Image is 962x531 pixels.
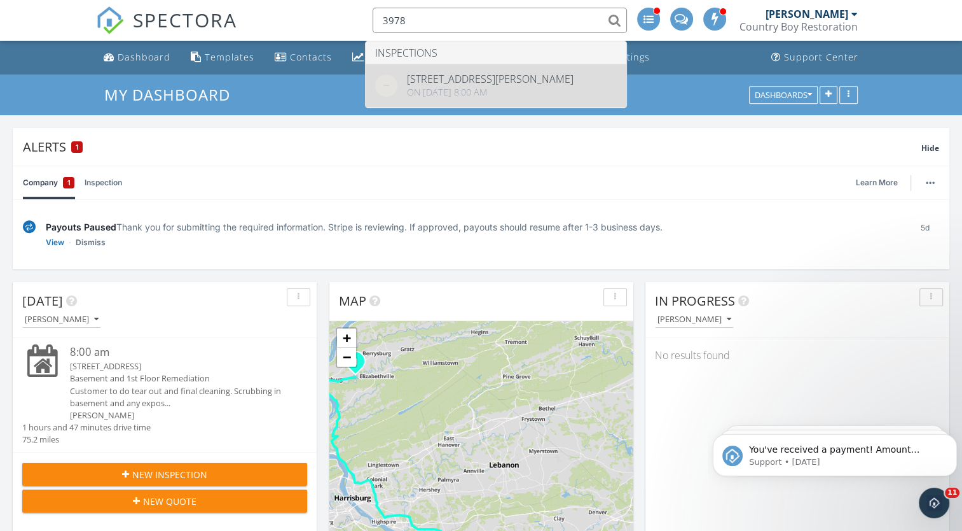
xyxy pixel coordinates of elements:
[132,468,207,481] span: New Inspection
[76,143,79,152] span: 1
[290,51,332,63] div: Contacts
[46,220,900,234] div: Thank you for submitting the required information. Stripe is reviewing. If approved, payouts shou...
[339,292,366,309] span: Map
[373,8,627,33] input: Search everything...
[22,292,63,309] span: [DATE]
[118,51,170,63] div: Dashboard
[407,87,574,97] div: On [DATE] 8:00 am
[70,409,284,421] div: [PERSON_NAME]
[70,360,284,372] div: [STREET_ADDRESS]
[25,315,99,324] div: [PERSON_NAME]
[99,46,175,69] a: Dashboard
[22,344,307,446] a: 8:00 am [STREET_ADDRESS] Basement and 1st Floor Remediation Customer to do tear out and final cle...
[23,166,74,199] a: Company
[104,84,241,105] a: My Dashboard
[366,64,626,107] a: [STREET_ADDRESS][PERSON_NAME] On [DATE] 8:00 am
[46,222,116,232] span: Payouts Paused
[22,421,151,434] div: 1 hours and 47 minutes drive time
[919,488,949,518] iframe: Intercom live chat
[70,372,284,385] div: Basement and 1st Floor Remediation
[70,344,284,360] div: 8:00 am
[708,407,962,497] iframe: Intercom notifications message
[85,166,122,199] a: Inspection
[23,220,36,234] img: under-review-2fe708636b114a7f4b8d.svg
[921,143,939,153] span: Hide
[186,46,259,69] a: Templates
[755,90,812,99] div: Dashboards
[945,488,959,498] span: 11
[375,74,397,97] img: streetview
[143,495,196,508] span: New Quote
[655,292,735,309] span: In Progress
[766,46,863,69] a: Support Center
[22,490,307,513] button: New Quote
[46,236,64,249] a: View
[337,348,356,367] a: Zoom out
[23,138,921,155] div: Alerts
[22,463,307,486] button: New Inspection
[645,338,949,372] div: No results found
[910,220,939,249] div: 5d
[784,51,858,63] div: Support Center
[407,74,574,84] div: [STREET_ADDRESS][PERSON_NAME]
[270,46,337,69] a: Contacts
[347,46,408,69] a: Metrics
[766,8,848,20] div: [PERSON_NAME]
[856,176,905,189] a: Learn More
[353,358,358,367] i: 1
[205,51,254,63] div: Templates
[926,181,935,184] img: ellipsis-632cfdd7c38ec3a7d453.svg
[657,315,731,324] div: [PERSON_NAME]
[655,311,734,329] button: [PERSON_NAME]
[749,86,818,104] button: Dashboards
[96,6,124,34] img: The Best Home Inspection Software - Spectora
[22,311,101,329] button: [PERSON_NAME]
[739,20,858,33] div: Country Boy Restoration
[76,236,106,249] a: Dismiss
[366,41,626,64] li: Inspections
[96,17,237,44] a: SPECTORA
[133,6,237,33] span: SPECTORA
[355,361,363,369] div: 2777 US-209, Millersburg, PA 17061
[22,434,151,446] div: 75.2 miles
[337,329,356,348] a: Zoom in
[612,51,650,63] div: Settings
[70,385,284,409] div: Customer to do tear out and final cleaning. Scrubbing in basement and any expos...
[67,176,71,189] span: 1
